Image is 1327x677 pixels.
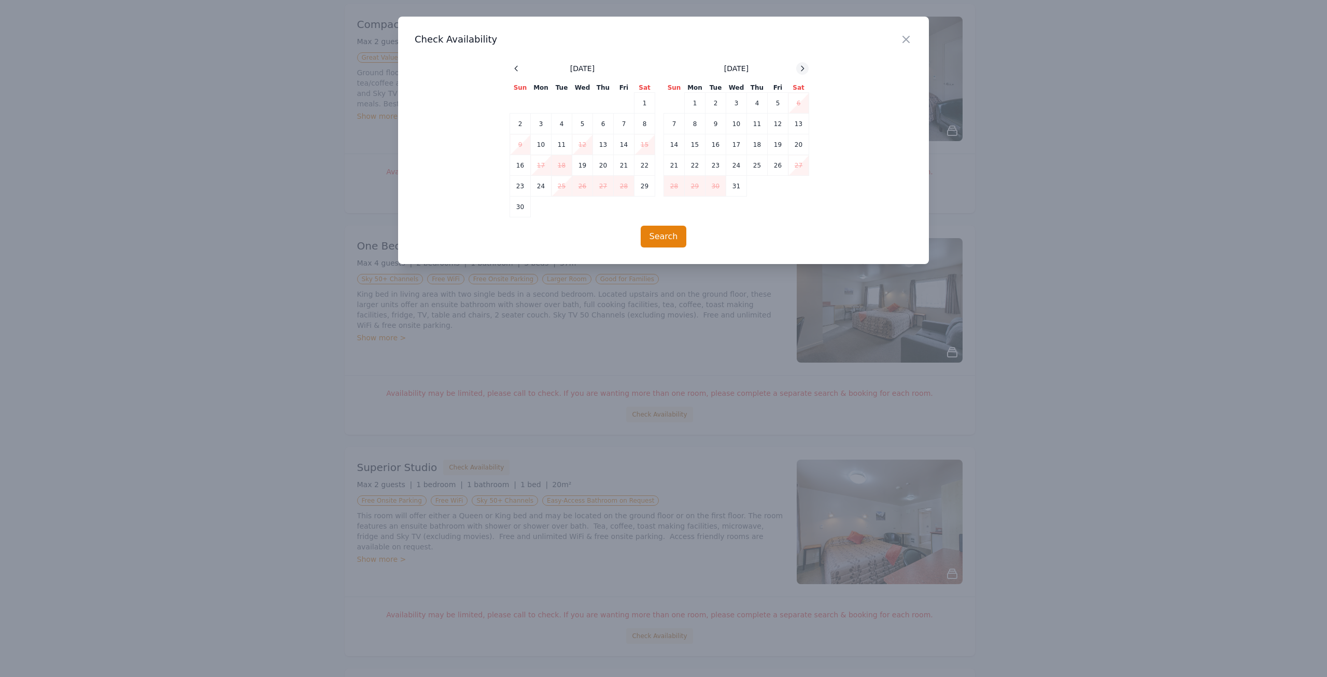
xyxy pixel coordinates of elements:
td: 1 [634,93,655,114]
td: 23 [510,176,531,197]
td: 12 [768,114,788,134]
td: 31 [726,176,747,197]
td: 1 [685,93,705,114]
td: 26 [768,155,788,176]
td: 20 [788,134,809,155]
th: Tue [705,83,726,93]
td: 11 [747,114,768,134]
td: 25 [747,155,768,176]
td: 7 [664,114,685,134]
td: 8 [634,114,655,134]
td: 4 [747,93,768,114]
td: 8 [685,114,705,134]
td: 5 [768,93,788,114]
th: Sat [788,83,809,93]
td: 30 [705,176,726,197]
td: 16 [510,155,531,176]
td: 13 [593,134,614,155]
td: 18 [552,155,572,176]
th: Fri [614,83,634,93]
td: 18 [747,134,768,155]
td: 28 [664,176,685,197]
th: Thu [593,83,614,93]
td: 4 [552,114,572,134]
td: 11 [552,134,572,155]
th: Mon [685,83,705,93]
td: 23 [705,155,726,176]
td: 19 [768,134,788,155]
td: 21 [614,155,634,176]
td: 2 [510,114,531,134]
td: 29 [685,176,705,197]
td: 6 [593,114,614,134]
button: Search [641,226,687,247]
td: 13 [788,114,809,134]
th: Wed [572,83,593,93]
td: 15 [685,134,705,155]
th: Fri [768,83,788,93]
td: 30 [510,197,531,217]
td: 2 [705,93,726,114]
td: 17 [726,134,747,155]
td: 15 [634,134,655,155]
td: 5 [572,114,593,134]
td: 17 [531,155,552,176]
td: 27 [788,155,809,176]
th: Sat [634,83,655,93]
td: 29 [634,176,655,197]
td: 22 [634,155,655,176]
td: 22 [685,155,705,176]
td: 20 [593,155,614,176]
th: Sun [510,83,531,93]
th: Sun [664,83,685,93]
td: 26 [572,176,593,197]
td: 3 [531,114,552,134]
h3: Check Availability [415,33,912,46]
td: 24 [726,155,747,176]
td: 7 [614,114,634,134]
td: 10 [531,134,552,155]
td: 9 [510,134,531,155]
td: 10 [726,114,747,134]
td: 3 [726,93,747,114]
td: 9 [705,114,726,134]
span: [DATE] [724,63,749,74]
th: Mon [531,83,552,93]
td: 24 [531,176,552,197]
td: 14 [664,134,685,155]
td: 27 [593,176,614,197]
span: [DATE] [570,63,595,74]
th: Thu [747,83,768,93]
td: 16 [705,134,726,155]
td: 12 [572,134,593,155]
td: 14 [614,134,634,155]
th: Tue [552,83,572,93]
td: 28 [614,176,634,197]
td: 19 [572,155,593,176]
td: 21 [664,155,685,176]
th: Wed [726,83,747,93]
td: 25 [552,176,572,197]
td: 6 [788,93,809,114]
